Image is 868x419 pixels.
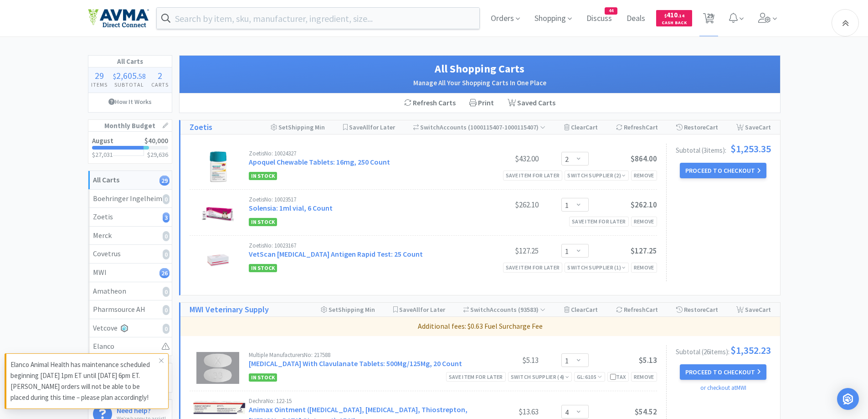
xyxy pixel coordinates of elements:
[88,80,110,89] h4: Items
[511,372,569,381] div: Switch Supplier ( 4 )
[730,144,771,154] span: $1,253.35
[631,246,657,256] span: $127.25
[113,72,116,81] span: $
[664,10,684,19] span: 410
[623,15,649,23] a: Deals
[93,341,167,352] div: Elanco
[163,231,169,241] i: 0
[95,70,104,81] span: 29
[470,199,539,210] div: $262.10
[462,93,501,113] div: Print
[88,282,172,301] a: Amatheon0
[249,373,277,382] span: In Stock
[271,120,325,134] div: Shipping Min
[567,263,626,272] div: Switch Supplier ( 1 )
[503,171,563,180] div: Save item for later
[503,263,563,272] div: Save item for later
[147,151,168,158] h3: $
[93,175,119,184] strong: All Carts
[88,190,172,208] a: Boehringer Ingelheim0
[700,384,746,392] a: or checkout at MWI
[676,120,718,134] div: Restore
[610,372,626,381] div: Tax
[470,245,539,256] div: $127.25
[88,337,172,356] a: Elanco
[646,305,658,314] span: Cart
[616,303,658,316] div: Refresh
[93,322,167,334] div: Vetcove
[470,406,539,417] div: $13.63
[88,300,172,319] a: Pharmsource AH0
[759,123,771,131] span: Cart
[467,123,545,131] span: ( 1000115407-1000115407 )
[583,15,616,23] a: Discuss44
[190,121,212,134] h1: Zoetis
[116,70,137,81] span: 2,605
[88,245,172,264] a: Covetrus0
[631,171,657,180] div: Remove
[88,227,172,245] a: Merck0
[517,305,545,314] span: ( 93583 )
[93,285,167,297] div: Amatheon
[88,208,172,227] a: Zoetis3
[163,287,169,297] i: 0
[93,304,167,316] div: Pharmsource AH
[399,305,445,314] span: Save for Later
[157,8,480,29] input: Search by item, sku, manufacturer, ingredient, size...
[278,123,288,131] span: Set
[420,123,440,131] span: Switch
[635,407,657,417] span: $54.52
[664,13,667,19] span: $
[586,123,598,131] span: Cart
[759,305,771,314] span: Cart
[249,243,470,248] div: Zoetis No: 10023167
[678,13,684,19] span: . 14
[202,243,234,274] img: b2ce0cb8cca24ad0a6d4800ea5ad41e6_369043.jpeg
[249,172,277,180] span: In Stock
[196,352,239,384] img: e9b7110fcbd7401fab23100e9389212c_227238.png
[631,372,657,382] div: Remove
[564,303,598,316] div: Clear
[249,150,470,156] div: Zoetis No: 10024327
[184,321,776,332] p: Additional fees: $0.63 Fuel Surcharge Fee
[470,153,539,164] div: $432.00
[470,305,490,314] span: Switch
[249,218,277,226] span: In Stock
[190,398,247,417] img: c3f685acf0f7416b8c45b6554a4ef553_17964.png
[110,71,149,80] div: .
[567,171,626,180] div: Switch Supplier ( 2 )
[676,345,771,355] div: Subtotal ( 26 item s ):
[88,9,149,28] img: e4e33dab9f054f5782a47901c742baa9_102.png
[88,264,172,282] a: MWI26
[150,150,168,159] span: 29,636
[159,268,169,278] i: 26
[616,120,658,134] div: Refresh
[631,263,657,272] div: Remove
[202,150,234,182] img: fc146469712d45738f4d6797b6cd308c_598477.png
[163,212,169,222] i: 3
[189,60,771,78] h1: All Shopping Carts
[680,364,766,380] button: Proceed to Checkout
[92,150,113,159] span: $27,031
[163,249,169,259] i: 0
[501,93,562,113] a: Saved Carts
[159,176,169,186] i: 29
[88,171,172,190] a: All Carts29
[730,345,771,355] span: $1,352.23
[249,203,333,212] a: Solensia: 1ml vial, 6 Count
[88,132,172,163] a: August$40,000$27,031$29,636
[158,70,162,81] span: 2
[190,303,269,316] a: MWI Veterinary Supply
[93,248,167,260] div: Covetrus
[605,8,617,14] span: 44
[699,16,718,24] a: 29
[110,80,149,89] h4: Subtotal
[706,305,718,314] span: Cart
[680,163,766,178] button: Proceed to Checkout
[837,388,859,410] div: Open Intercom Messenger
[363,123,370,131] span: All
[249,249,423,259] a: VetScan [MEDICAL_DATA] Antigen Rapid Test: 25 Count
[662,21,687,26] span: Cash Back
[163,305,169,315] i: 0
